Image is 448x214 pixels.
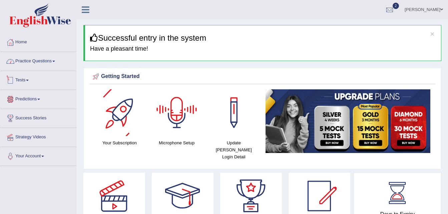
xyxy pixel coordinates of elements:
a: Your Account [0,147,76,164]
a: Predictions [0,90,76,107]
a: Practice Questions [0,52,76,69]
div: Getting Started [91,72,434,82]
a: Tests [0,71,76,88]
a: Strategy Videos [0,128,76,145]
a: Success Stories [0,109,76,126]
h4: Update [PERSON_NAME] Login Detail [208,139,259,160]
h4: Your Subscription [94,139,145,146]
img: small5.jpg [266,89,430,153]
h4: Have a pleasant time! [90,46,436,52]
h3: Successful entry in the system [90,34,436,42]
span: 2 [393,3,399,9]
a: Home [0,33,76,50]
h4: Microphone Setup [151,139,202,146]
button: × [430,30,434,37]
